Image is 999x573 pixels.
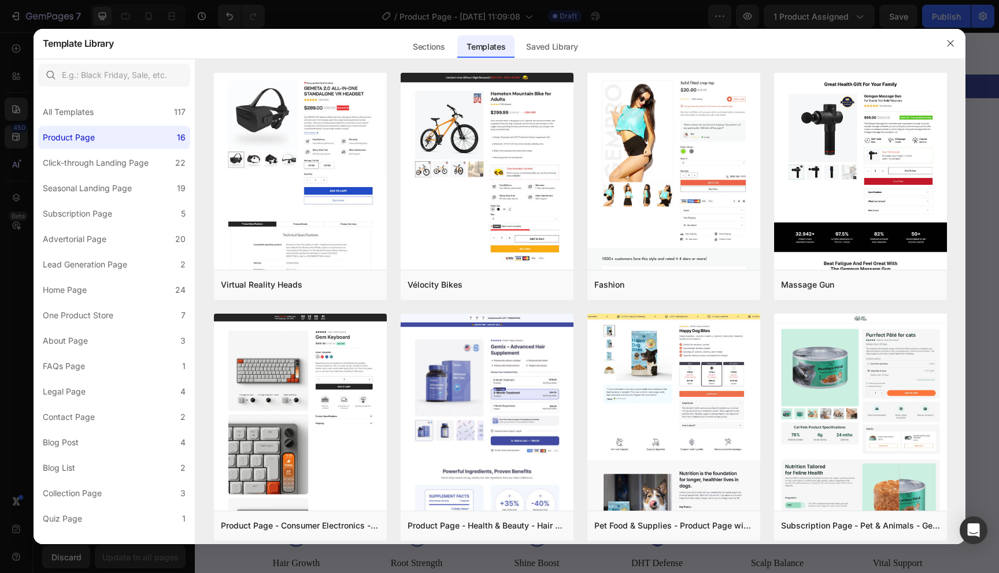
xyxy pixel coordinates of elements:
[319,13,328,23] div: 23
[594,278,624,292] div: Fashion
[221,519,380,533] div: Product Page - Consumer Electronics - Keyboard
[43,207,112,221] div: Subscription Page
[319,23,328,29] p: HRS
[180,385,186,399] div: 4
[43,28,114,58] h2: Template Library
[180,461,186,475] div: 2
[181,308,186,322] div: 7
[181,207,186,221] div: 5
[221,278,302,292] div: Virtual Reality Heads
[380,23,389,29] p: SEC
[177,181,186,195] div: 19
[416,480,509,515] img: gempages_432750572815254551-b2e6ee29-e92b-4391-a15d-03150b11cd93.png
[43,461,75,475] div: Blog List
[43,512,82,526] div: Quiz Page
[182,512,186,526] div: 1
[349,13,358,23] div: 17
[43,410,95,424] div: Contact Page
[536,480,629,515] img: gempages_432750572815254551-35b5a58b-b921-4796-96df-93f483778297.png
[55,480,148,515] img: gempages_432750572815254551-14099c26-5724-46ad-9d5b-23218519cebb.png
[43,334,88,348] div: About Page
[43,258,127,271] div: Lead Generation Page
[43,181,132,195] div: Seasonal Landing Page
[175,156,186,170] div: 22
[57,140,748,170] p: Powered by [MEDICAL_DATA], [MEDICAL_DATA], E & B12 — working together to nourish hair from within...
[180,334,186,348] div: 3
[180,436,186,449] div: 4
[177,525,267,537] p: Root Strength
[57,525,147,537] p: Hair Growth
[594,519,753,533] div: Pet Food & Supplies - Product Page with Bundle
[43,131,95,144] div: Product Page
[43,486,102,500] div: Collection Page
[658,525,748,537] p: Vital Support
[781,519,940,533] div: Subscription Page - Pet & Animals - Gem Cat Food - Style 4
[404,35,454,58] div: Sections
[408,15,748,27] p: Limited time:30% OFF + FREESHIPPING
[182,359,186,373] div: 1
[176,480,268,515] img: gempages_432750572815254551-3f999a7f-4d72-402d-818e-a22612c7a8db.png
[180,410,186,424] div: 2
[43,385,86,399] div: Legal Page
[229,199,576,452] img: gempages_432750572815254551-e2759727-90a7-4381-8259-70109d9e2fcf.png
[657,480,749,515] img: gempages_432750572815254551-87cbeb3c-63e4-4098-b54a-d6645a8dac53.png
[517,35,587,58] div: Saved Library
[38,64,190,87] input: E.g.: Black Friday, Sale, etc.
[380,13,389,23] div: 36
[297,525,387,537] p: Shine Boost
[174,105,186,119] div: 117
[175,283,186,297] div: 24
[43,283,87,297] div: Home Page
[457,35,515,58] div: Templates
[180,486,186,500] div: 3
[417,525,508,537] p: DHT Defense
[296,480,388,515] img: gempages_432750572815254551-d40725b8-5537-4bee-a604-0b131aaf009c.png
[408,278,462,292] div: Vélocity Bikes
[43,232,106,246] div: Advertorial Page
[43,436,79,449] div: Blog Post
[1,48,803,60] p: 🎁 LIMITED TIME - HAIR DAY SALE 🎁
[180,258,186,271] div: 2
[781,278,834,292] div: Massage Gun
[177,131,186,144] div: 16
[55,98,749,130] h2: Vitamin Power for Your Hair
[960,516,987,544] div: Open Intercom Messenger
[43,156,149,170] div: Click-through Landing Page
[43,359,85,373] div: FAQs Page
[538,525,628,537] p: Scalp Balance
[43,105,94,119] div: All Templates
[175,232,186,246] div: 20
[587,73,760,559] img: fashion.png
[349,23,358,29] p: MIN
[43,308,113,322] div: One Product Store
[408,519,567,533] div: Product Page - Health & Beauty - Hair Supplement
